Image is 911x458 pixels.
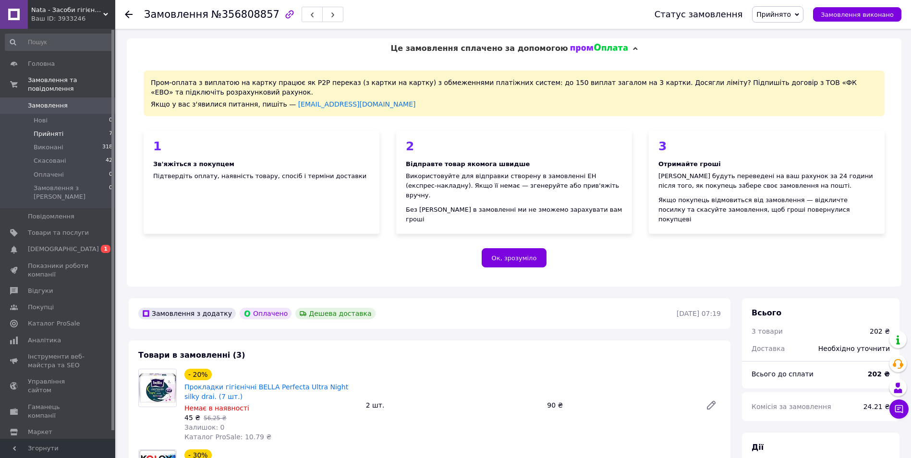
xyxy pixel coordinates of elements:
[752,345,785,352] span: Доставка
[28,377,89,395] span: Управління сайтом
[28,101,68,110] span: Замовлення
[34,184,109,201] span: Замовлення з [PERSON_NAME]
[34,130,63,138] span: Прийняті
[406,160,530,168] b: Відправте товар якомога швидше
[863,403,890,410] span: 24.21 ₴
[28,262,89,279] span: Показники роботи компанії
[153,171,370,181] div: Підтвердіть оплату, наявність товару, спосіб і терміни доставки
[153,160,234,168] b: Зв'яжіться з покупцем
[658,160,721,168] b: Отримайте гроші
[31,14,115,23] div: Ваш ID: 3933246
[28,229,89,237] span: Товари та послуги
[109,116,112,125] span: 0
[5,34,113,51] input: Пошук
[406,205,622,224] div: Без [PERSON_NAME] в замовленні ми не зможемо зарахувати вам гроші
[184,433,271,441] span: Каталог ProSale: 10.79 ₴
[240,308,292,319] div: Оплачено
[756,11,791,18] span: Прийнято
[34,143,63,152] span: Виконані
[870,326,890,336] div: 202 ₴
[28,76,115,93] span: Замовлення та повідомлення
[184,383,348,400] a: Прокладки гігієнічні BELLA Perfecta Ultra Night silky drai. (7 шт.)
[109,170,112,179] span: 0
[390,44,568,53] span: Це замовлення сплачено за допомогою
[109,184,112,201] span: 0
[889,399,909,419] button: Чат з покупцем
[28,352,89,370] span: Інструменти веб-майстра та SEO
[28,303,54,312] span: Покупці
[702,396,721,415] a: Редагувати
[144,9,208,20] span: Замовлення
[138,350,245,360] span: Товари в замовленні (3)
[752,403,831,410] span: Комісія за замовлення
[28,60,55,68] span: Головна
[151,99,877,109] div: Якщо у вас з'явилися питання, пишіть —
[184,423,225,431] span: Залишок: 0
[868,370,890,378] b: 202 ₴
[102,143,112,152] span: 318
[28,403,89,420] span: Гаманець компанії
[813,7,901,22] button: Замовлення виконано
[34,116,48,125] span: Нові
[752,308,781,317] span: Всього
[204,415,226,422] span: 56,25 ₴
[658,195,875,224] div: Якщо покупець відмовиться від замовлення — відкличте посилку та скасуйте замовлення, щоб гроші по...
[752,327,783,335] span: 3 товари
[109,130,112,138] span: 7
[821,11,894,18] span: Замовлення виконано
[139,373,176,403] img: Прокладки гігієнічні BELLA Perfecta Ultra Night silky drai. (7 шт.)
[184,404,249,412] span: Немає в наявності
[153,140,370,152] div: 1
[28,245,99,253] span: [DEMOGRAPHIC_DATA]
[184,414,200,422] span: 45 ₴
[658,171,875,191] div: [PERSON_NAME] будуть переведені на ваш рахунок за 24 години після того, як покупець забере своє з...
[34,157,66,165] span: Скасовані
[362,398,544,412] div: 2 шт.
[492,254,537,262] span: Ок, зрозуміло
[125,10,133,19] div: Повернутися назад
[406,171,622,200] div: Використовуйте для відправки створену в замовленні ЕН (експрес-накладну). Якщо її немає — згенеру...
[28,336,61,345] span: Аналітика
[28,428,52,436] span: Маркет
[101,245,110,253] span: 1
[184,369,212,380] div: - 20%
[813,338,896,359] div: Необхідно уточнити
[28,212,74,221] span: Повідомлення
[295,308,375,319] div: Дешева доставка
[752,370,814,378] span: Всього до сплати
[482,248,547,267] button: Ок, зрозуміло
[106,157,112,165] span: 42
[34,170,64,179] span: Оплачені
[571,44,628,53] img: evopay logo
[138,308,236,319] div: Замовлення з додатку
[144,71,885,116] div: Пром-оплата з виплатою на картку працює як P2P переказ (з картки на картку) з обмеженнями платіжн...
[31,6,103,14] span: Nata - Засоби гігієни та косметика
[28,319,80,328] span: Каталог ProSale
[677,310,721,317] time: [DATE] 07:19
[211,9,279,20] span: №356808857
[752,443,764,452] span: Дії
[658,140,875,152] div: 3
[28,287,53,295] span: Відгуки
[655,10,743,19] div: Статус замовлення
[406,140,622,152] div: 2
[543,398,698,412] div: 90 ₴
[298,100,416,108] a: [EMAIL_ADDRESS][DOMAIN_NAME]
